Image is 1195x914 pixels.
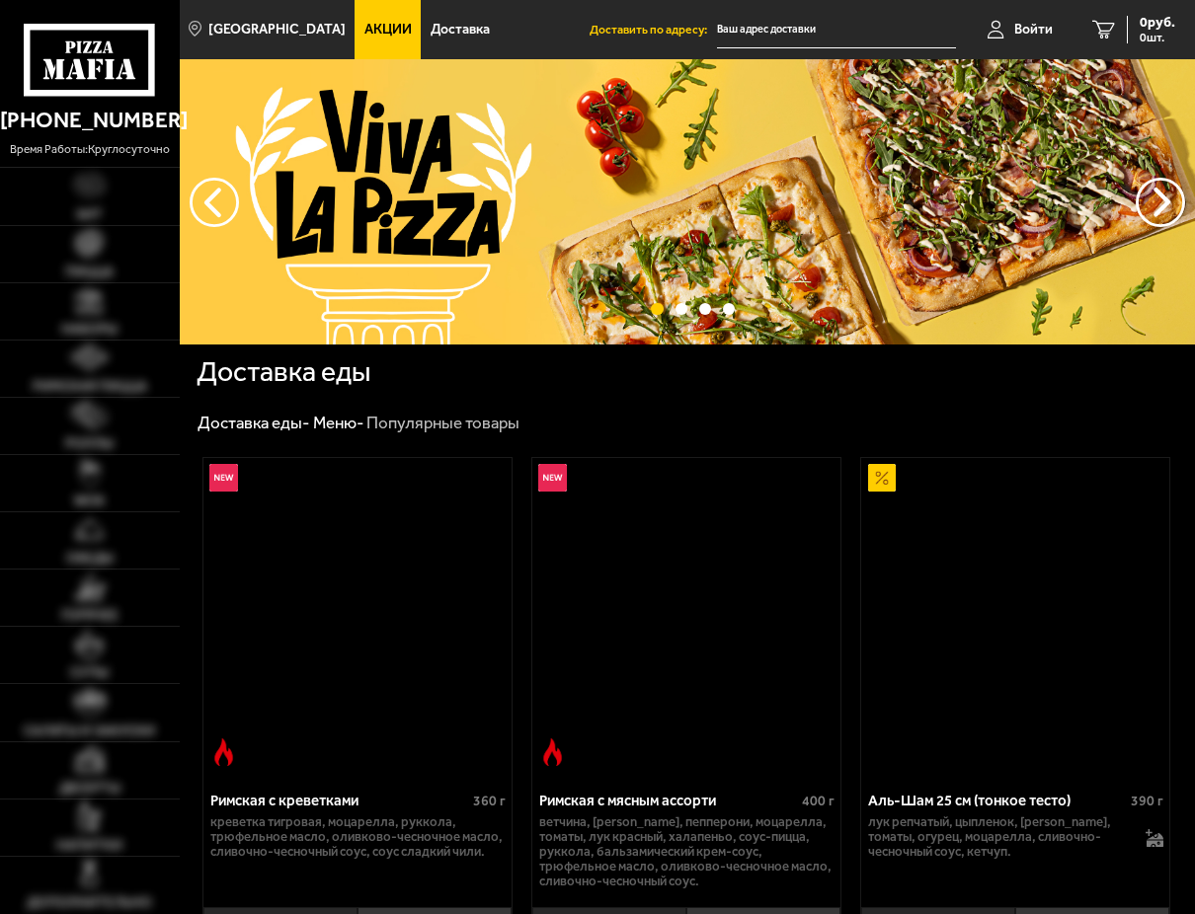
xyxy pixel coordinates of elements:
img: Новинка [538,464,566,492]
span: 360 г [473,793,506,809]
span: WOK [74,495,105,508]
button: предыдущий [1136,178,1185,227]
span: Наборы [61,323,118,337]
span: Дополнительно [27,896,152,910]
span: Войти [1014,23,1053,37]
span: 0 шт. [1140,32,1175,43]
div: Римская с мясным ассорти [539,792,797,809]
p: креветка тигровая, моцарелла, руккола, трюфельное масло, оливково-чесночное масло, сливочно-чесно... [210,814,506,859]
p: лук репчатый, цыпленок, [PERSON_NAME], томаты, огурец, моцарелла, сливочно-чесночный соус, кетчуп. [868,814,1133,859]
span: Обеды [66,552,114,566]
span: [GEOGRAPHIC_DATA] [208,23,346,37]
button: точки переключения [676,303,687,315]
span: 400 г [802,793,835,809]
a: Меню- [313,413,363,432]
button: следующий [190,178,239,227]
a: Доставка еды- [198,413,309,432]
a: АкционныйАль-Шам 25 см (тонкое тесто) [861,458,1169,773]
span: Доставить по адресу: [590,24,717,36]
span: 390 г [1131,793,1163,809]
span: Роллы [65,437,114,451]
img: Новинка [209,464,237,492]
p: ветчина, [PERSON_NAME], пепперони, моцарелла, томаты, лук красный, халапеньо, соус-пицца, руккола... [539,814,835,889]
span: Горячее [61,609,119,623]
div: Аль-Шам 25 см (тонкое тесто) [868,792,1126,809]
input: Ваш адрес доставки [717,12,956,48]
span: Пицца [65,266,114,279]
span: Доставка [431,23,490,37]
span: Акции [364,23,412,37]
button: точки переключения [723,303,735,315]
span: Десерты [59,782,120,796]
button: точки переключения [699,303,711,315]
div: Популярные товары [366,412,519,433]
span: Хит [76,208,103,222]
img: Острое блюдо [538,738,566,766]
h1: Доставка еды [197,358,370,386]
img: Акционный [868,464,896,492]
span: Напитки [56,839,122,853]
span: Салаты и закуски [24,724,155,738]
div: Римская с креветками [210,792,468,809]
img: Острое блюдо [209,738,237,766]
span: 0 руб. [1140,16,1175,30]
button: точки переключения [651,303,663,315]
a: НовинкаОстрое блюдоРимская с креветками [203,458,512,773]
span: Римская пицца [33,380,147,394]
span: Супы [70,666,109,680]
a: НовинкаОстрое блюдоРимская с мясным ассорти [532,458,840,773]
